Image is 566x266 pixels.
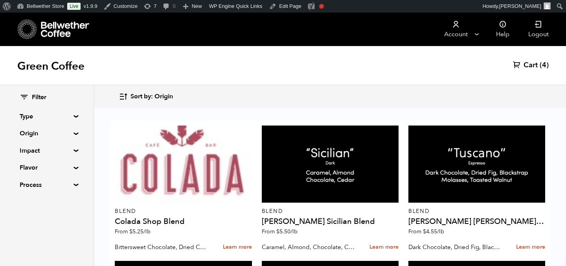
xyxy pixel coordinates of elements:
[276,228,279,235] span: $
[408,228,444,235] span: From
[262,209,399,214] p: Blend
[67,3,81,10] a: Live
[513,61,549,70] a: Cart (4)
[290,228,298,235] span: /lb
[276,228,298,235] bdi: 5.50
[408,209,545,214] p: Blend
[262,228,298,235] span: From
[369,239,399,256] a: Learn more
[423,228,444,235] bdi: 4.55
[499,3,541,9] span: [PERSON_NAME]
[119,87,173,106] button: Sort by: Origin
[115,209,252,214] p: Blend
[540,61,549,70] span: (4)
[115,218,252,225] h4: Colada Shop Blend
[32,93,46,102] span: Filter
[20,129,74,138] summary: Origin
[408,218,545,225] h4: [PERSON_NAME] [PERSON_NAME] Espresso
[516,239,545,256] a: Learn more
[423,228,426,235] span: $
[20,112,74,121] summary: Type
[519,13,558,46] a: Logout
[408,241,502,253] p: Dark Chocolate, Dried Fig, Blackstrap Molasses, Toasted Walnut
[223,239,252,256] a: Learn more
[129,228,132,235] span: $
[437,228,444,235] span: /lb
[129,228,151,235] bdi: 5.25
[432,13,480,46] a: Account
[115,241,208,253] p: Bittersweet Chocolate, Dried Cherry, Toasted Almond
[20,180,74,190] summary: Process
[20,146,74,155] summary: Impact
[130,92,173,101] span: Sort by: Origin
[487,13,519,46] a: Help
[262,241,355,253] p: Caramel, Almond, Chocolate, Cedar
[524,61,538,70] span: Cart
[319,4,324,9] div: Focus keyphrase not set
[143,228,151,235] span: /lb
[17,59,85,73] h1: Green Coffee
[115,228,151,235] span: From
[262,218,399,225] h4: [PERSON_NAME] Sicilian Blend
[20,163,74,172] summary: Flavor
